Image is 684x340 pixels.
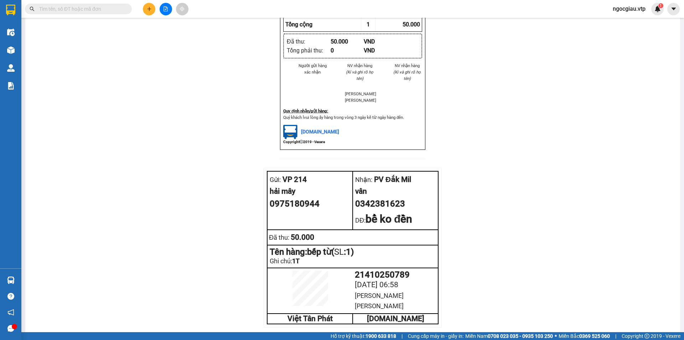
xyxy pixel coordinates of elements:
strong: BIÊN NHẬN GỬI HÀNG HOÁ [25,43,83,48]
span: ngocgiau.vtp [607,4,651,13]
img: solution-icon [7,82,15,90]
span: 21410250789 [69,27,100,32]
img: icon-new-feature [654,6,661,12]
span: 1 [659,3,662,8]
div: Copyright 2019 - Vexere [283,139,422,147]
div: hải mây [270,186,350,197]
span: Gửi: [270,176,281,183]
span: | [401,332,403,340]
td: Việt Tân Phát [267,314,353,324]
img: logo-vxr [6,5,15,15]
span: search [30,6,35,11]
img: logo [7,16,16,34]
i: (Kí và ghi rõ họ tên) [393,70,421,81]
span: | [615,332,616,340]
div: 0975180944 [270,197,350,211]
span: Cung cấp máy in - giấy in: [408,332,463,340]
span: 06:58:19 [DATE] [68,32,100,37]
li: [PERSON_NAME] [PERSON_NAME] [345,91,375,103]
img: warehouse-icon [7,46,15,54]
td: [DOMAIN_NAME] [353,314,438,324]
img: warehouse-icon [7,29,15,36]
span: 1 [367,21,370,28]
div: 21410250789 [355,270,436,279]
span: [DOMAIN_NAME] [301,128,339,134]
div: Tổng phải thu : [287,46,331,55]
span: copyright [300,140,303,143]
strong: 1900 633 818 [366,333,396,339]
div: VND [364,37,397,46]
span: aim [180,6,185,11]
sup: 1 [658,3,663,8]
button: plus [143,3,155,15]
div: 0342381623 [355,197,436,211]
span: question-circle [7,293,14,300]
div: PV Đắk Mil [355,174,436,186]
span: Nhận: [355,176,372,183]
i: (Kí và ghi rõ họ tên) [346,70,373,81]
li: NV nhận hàng [345,62,375,69]
span: Hỗ trợ kỹ thuật: [331,332,396,340]
button: aim [176,3,188,15]
span: 50.000 [403,21,420,28]
div: VP 214 [270,174,350,186]
span: Đã thu : [269,234,291,241]
span: Tổng cộng [285,21,312,28]
div: Ghi chú: [270,257,436,265]
span: caret-down [670,6,677,12]
span: SL [334,247,344,257]
span: Nơi gửi: [7,50,15,60]
button: caret-down [667,3,680,15]
span: file-add [163,6,168,11]
div: 50.000 [331,37,364,46]
div: vân [355,186,436,197]
span: Miền Nam [465,332,553,340]
div: Đã thu : [287,37,331,46]
span: bể ko đền [366,213,412,225]
span: ⚪️ [555,335,557,338]
div: VND [364,46,397,55]
div: 0 [331,46,364,55]
span: notification [7,309,14,316]
span: Miền Bắc [559,332,610,340]
div: [PERSON_NAME] [PERSON_NAME] [355,291,436,311]
img: logo.jpg [283,125,297,139]
span: copyright [644,334,649,339]
img: warehouse-icon [7,64,15,72]
strong: 0708 023 035 - 0935 103 250 [488,333,553,339]
p: Quý khách lvui lòng ấy hàng trong vòng 3 ngày kể từ ngày hàng đến. [283,114,422,121]
strong: 0369 525 060 [579,333,610,339]
img: warehouse-icon [7,276,15,284]
div: [DATE] 06:58 [355,279,436,291]
div: Tên hàng: bếp từ ( : 1 ) [270,248,436,257]
strong: CÔNG TY TNHH [GEOGRAPHIC_DATA] 214 QL13 - P.26 - Q.BÌNH THẠNH - TP HCM 1900888606 [19,11,58,38]
li: Người gửi hàng xác nhận [297,62,328,75]
button: file-add [160,3,172,15]
span: PV Đắk Mil [72,50,89,54]
span: 1T [292,257,300,265]
li: NV nhận hàng [392,62,422,69]
span: plus [147,6,152,11]
div: Quy định nhận/gửi hàng : [283,108,422,114]
span: Nơi nhận: [55,50,66,60]
input: Tìm tên, số ĐT hoặc mã đơn [39,5,123,13]
span: message [7,325,14,332]
span: VP 214 [24,52,36,56]
div: 50.000 [269,232,351,243]
span: DĐ: [355,217,366,224]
